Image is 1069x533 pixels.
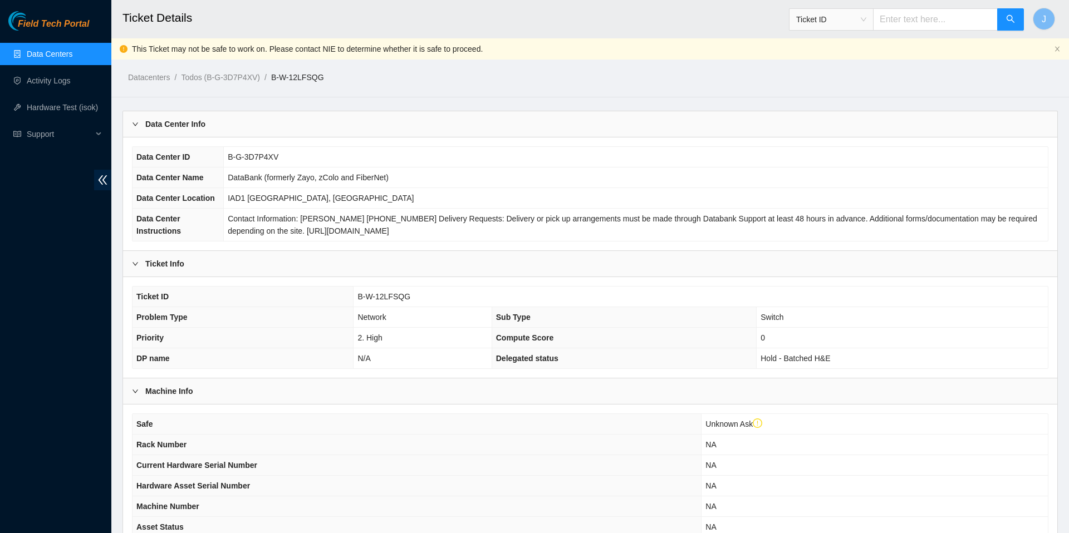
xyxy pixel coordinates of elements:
span: Network [357,313,386,322]
span: N/A [357,354,370,363]
div: Machine Info [123,378,1057,404]
a: B-W-12LFSQG [271,73,324,82]
b: Ticket Info [145,258,184,270]
span: NA [705,522,716,531]
b: Data Center Info [145,118,205,130]
span: NA [705,502,716,511]
b: Machine Info [145,385,193,397]
a: Akamai TechnologiesField Tech Portal [8,20,89,34]
button: search [997,8,1024,31]
span: Ticket ID [136,292,169,301]
span: 0 [761,333,765,342]
span: DataBank (formerly Zayo, zColo and FiberNet) [228,173,389,182]
span: Unknown Ask [705,420,762,428]
span: IAD1 [GEOGRAPHIC_DATA], [GEOGRAPHIC_DATA] [228,194,414,203]
span: B-G-3D7P4XV [228,152,278,161]
span: Ticket ID [796,11,866,28]
span: Hold - Batched H&E [761,354,830,363]
span: Current Hardware Serial Number [136,461,257,470]
a: Data Centers [27,50,72,58]
span: Sub Type [496,313,531,322]
div: Ticket Info [123,251,1057,277]
span: Hardware Asset Serial Number [136,481,250,490]
span: Delegated status [496,354,558,363]
span: Data Center Instructions [136,214,181,235]
span: double-left [94,170,111,190]
img: Akamai Technologies [8,11,56,31]
button: close [1054,46,1061,53]
a: Datacenters [128,73,170,82]
span: search [1006,14,1015,25]
span: Support [27,123,92,145]
span: exclamation-circle [753,418,763,428]
span: Data Center Location [136,194,215,203]
span: Data Center Name [136,173,204,182]
span: Compute Score [496,333,553,342]
span: Field Tech Portal [18,19,89,29]
div: Data Center Info [123,111,1057,137]
span: 2. High [357,333,382,342]
span: read [13,130,21,138]
span: NA [705,481,716,490]
span: Problem Type [136,313,188,322]
a: Activity Logs [27,76,71,85]
span: B-W-12LFSQG [357,292,410,301]
span: Data Center ID [136,152,190,161]
span: NA [705,461,716,470]
span: Priority [136,333,164,342]
span: right [132,260,139,267]
a: Todos (B-G-3D7P4XV) [181,73,260,82]
span: DP name [136,354,170,363]
a: Hardware Test (isok) [27,103,98,112]
span: J [1042,12,1046,26]
span: Machine Number [136,502,199,511]
span: close [1054,46,1061,52]
span: / [174,73,176,82]
input: Enter text here... [873,8,998,31]
span: Safe [136,420,153,428]
span: Switch [761,313,783,322]
span: NA [705,440,716,449]
span: right [132,121,139,127]
span: / [264,73,267,82]
span: Asset Status [136,522,184,531]
span: right [132,388,139,394]
span: Rack Number [136,440,187,449]
span: Contact Information: [PERSON_NAME] [PHONE_NUMBER] Delivery Requests: Delivery or pick up arrangem... [228,214,1037,235]
button: J [1033,8,1055,30]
